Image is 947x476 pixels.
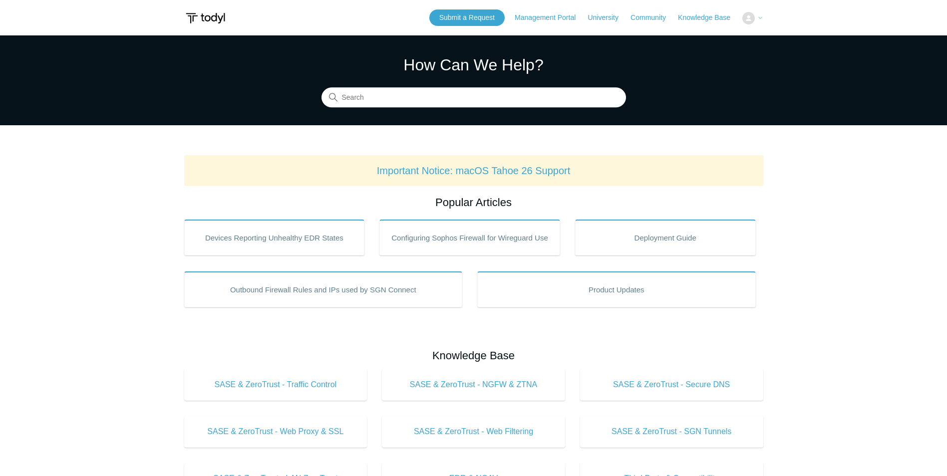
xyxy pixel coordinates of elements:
h2: Popular Articles [184,194,763,211]
a: Important Notice: macOS Tahoe 26 Support [377,165,571,176]
a: SASE & ZeroTrust - NGFW & ZTNA [382,369,565,401]
a: Deployment Guide [575,220,756,255]
a: SASE & ZeroTrust - SGN Tunnels [580,416,763,448]
a: SASE & ZeroTrust - Secure DNS [580,369,763,401]
img: Todyl Support Center Help Center home page [184,9,227,27]
span: SASE & ZeroTrust - Traffic Control [199,379,352,391]
a: Management Portal [515,12,586,23]
span: SASE & ZeroTrust - SGN Tunnels [595,426,748,438]
a: Community [631,12,676,23]
a: SASE & ZeroTrust - Traffic Control [184,369,367,401]
a: Configuring Sophos Firewall for Wireguard Use [379,220,560,255]
a: Devices Reporting Unhealthy EDR States [184,220,365,255]
a: Outbound Firewall Rules and IPs used by SGN Connect [184,271,463,307]
input: Search [321,88,626,108]
span: SASE & ZeroTrust - NGFW & ZTNA [397,379,550,391]
a: SASE & ZeroTrust - Web Proxy & SSL [184,416,367,448]
h1: How Can We Help? [321,53,626,77]
span: SASE & ZeroTrust - Web Filtering [397,426,550,438]
a: Knowledge Base [678,12,740,23]
span: SASE & ZeroTrust - Secure DNS [595,379,748,391]
a: Product Updates [477,271,756,307]
a: Submit a Request [429,9,505,26]
a: University [588,12,628,23]
a: SASE & ZeroTrust - Web Filtering [382,416,565,448]
h2: Knowledge Base [184,347,763,364]
span: SASE & ZeroTrust - Web Proxy & SSL [199,426,352,438]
